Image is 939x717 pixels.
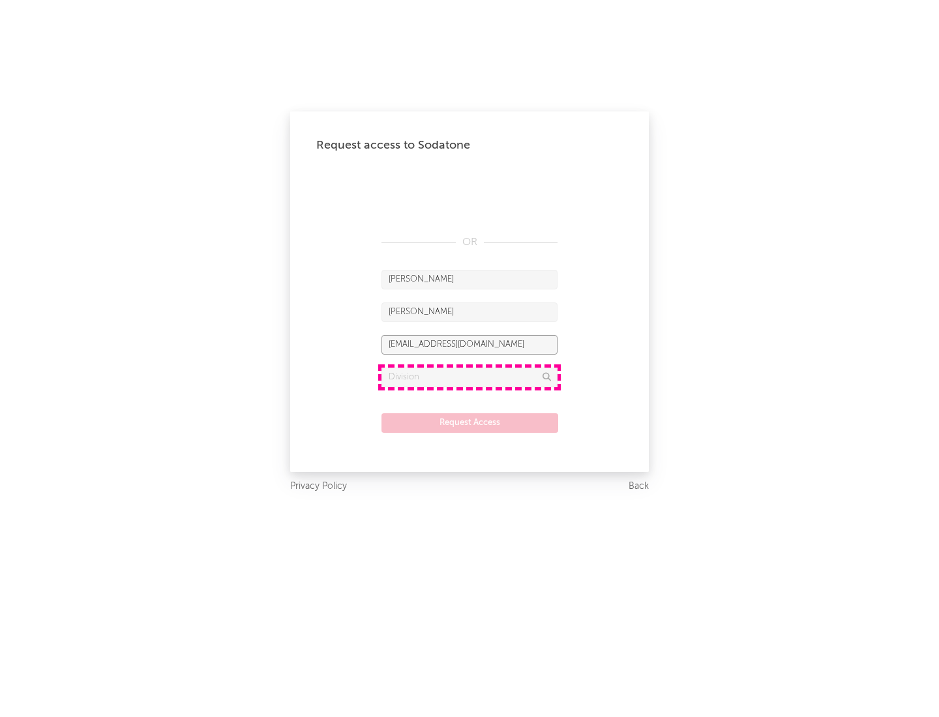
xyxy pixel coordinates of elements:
[381,335,558,355] input: Email
[381,413,558,433] button: Request Access
[629,478,649,495] a: Back
[290,478,347,495] a: Privacy Policy
[381,270,558,289] input: First Name
[381,235,558,250] div: OR
[381,302,558,322] input: Last Name
[316,138,623,153] div: Request access to Sodatone
[381,368,558,387] input: Division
